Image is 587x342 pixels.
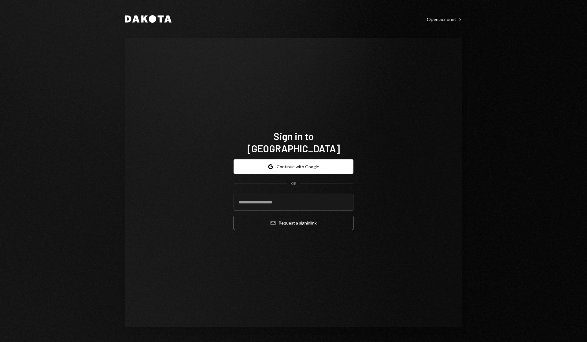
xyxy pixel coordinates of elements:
button: Continue with Google [234,159,353,174]
a: Open account [427,16,462,22]
h1: Sign in to [GEOGRAPHIC_DATA] [234,130,353,154]
button: Request a signinlink [234,216,353,230]
div: OR [291,181,296,186]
